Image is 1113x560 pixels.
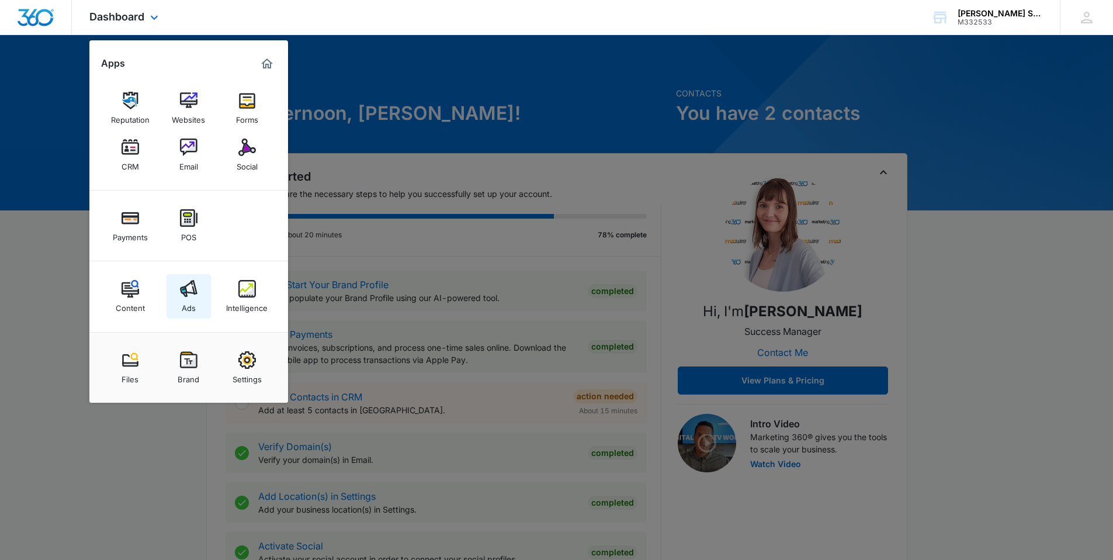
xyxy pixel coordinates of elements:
[108,86,152,130] a: Reputation
[258,54,276,73] a: Marketing 360® Dashboard
[236,109,258,125] div: Forms
[122,156,139,171] div: CRM
[172,109,205,125] div: Websites
[167,203,211,248] a: POS
[122,369,138,384] div: Files
[225,345,269,390] a: Settings
[958,9,1043,18] div: account name
[89,11,144,23] span: Dashboard
[179,156,198,171] div: Email
[225,274,269,319] a: Intelligence
[108,133,152,177] a: CRM
[111,109,150,125] div: Reputation
[225,86,269,130] a: Forms
[167,133,211,177] a: Email
[233,369,262,384] div: Settings
[167,86,211,130] a: Websites
[225,133,269,177] a: Social
[101,58,125,69] h2: Apps
[958,18,1043,26] div: account id
[237,156,258,171] div: Social
[108,203,152,248] a: Payments
[181,227,196,242] div: POS
[108,274,152,319] a: Content
[108,345,152,390] a: Files
[226,298,268,313] div: Intelligence
[113,227,148,242] div: Payments
[167,274,211,319] a: Ads
[178,369,199,384] div: Brand
[167,345,211,390] a: Brand
[182,298,196,313] div: Ads
[116,298,145,313] div: Content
